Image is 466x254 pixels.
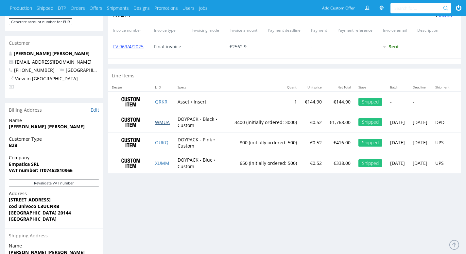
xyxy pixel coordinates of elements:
td: - [409,91,431,112]
span: Address [9,190,99,197]
td: - [386,91,409,112]
span: [GEOGRAPHIC_DATA] [60,67,112,73]
td: [DATE] [409,153,431,173]
strong: [GEOGRAPHIC_DATA] 20144 [9,210,71,216]
td: €0.52 [301,153,326,173]
div: Line Items [108,69,461,83]
th: Deadline [409,83,431,91]
span: Description [417,28,438,33]
a: Promotions [154,5,178,11]
a: Edit [91,107,99,113]
td: 650 (initially ordered: 500) [231,153,301,173]
th: Unit price [301,83,326,91]
td: [DATE] [386,112,409,133]
span: Invoice amount [230,28,257,33]
td: [DATE] [386,133,409,153]
span: Name [9,243,99,249]
th: Specs [174,83,231,91]
div: Shipped [358,98,382,106]
span: Company [9,154,99,161]
div: Shipped [358,139,382,147]
td: [DATE] [409,112,431,133]
td: DPD [431,112,453,133]
img: ico-item-custom-a8f9c3db6a5631ce2f509e228e8b95abde266dc4376634de7b166047de09ff05.png [114,94,147,110]
span: Invoice number [113,28,144,33]
button: Generate account number for EUR [9,18,72,25]
strong: [PERSON_NAME] [PERSON_NAME] [9,123,85,130]
a: Shipments [107,5,129,11]
button: Revalidate VAT number [9,180,99,186]
a: QRKR [155,99,167,105]
td: [DATE] [386,153,409,173]
td: Asset • Insert [174,91,231,112]
td: UPS [431,153,453,173]
img: ico-item-custom-a8f9c3db6a5631ce2f509e228e8b95abde266dc4376634de7b166047de09ff05.png [114,135,147,151]
span: Payment deadline [268,28,301,33]
span: Invoicing mode [192,28,219,33]
span: - [192,44,219,49]
strong: B2B [9,142,17,148]
p: €416.00 [330,139,351,146]
a: Jobs [199,5,208,11]
span: Payment reference [337,28,372,33]
th: Shipment [431,83,453,91]
div: Shipped [358,159,382,167]
a: Users [182,5,195,11]
a: OUKQ [155,139,168,146]
td: [DATE] [409,133,431,153]
a: Offers [90,5,102,11]
th: Design [108,83,151,91]
img: ico-item-custom-a8f9c3db6a5631ce2f509e228e8b95abde266dc4376634de7b166047de09ff05.png [114,114,147,131]
p: €144.90 [330,99,351,105]
td: DOYPACK - Black • Custom [174,112,231,133]
a: View in [GEOGRAPHIC_DATA] [15,75,78,82]
strong: VAT number: IT07462810966 [9,167,73,173]
a: Shipped [37,5,53,11]
td: DOYPACK - Blue • Custom [174,153,231,173]
td: €0.52 [301,112,326,133]
a: Add Custom Offer [319,3,358,13]
a: Production [10,5,32,11]
strong: [GEOGRAPHIC_DATA] [9,216,57,222]
th: Net Total [326,83,354,91]
strong: Empatica SRL [9,161,39,167]
a: XUMM [155,160,169,166]
div: Customer [5,36,103,50]
div: Sent [383,44,399,49]
strong: [STREET_ADDRESS] [9,197,51,203]
span: Customer Type [9,136,99,142]
a: Orders [71,5,85,11]
th: Quant. [231,83,301,91]
a: DTP [58,5,66,11]
td: €144.90 [301,91,326,112]
td: 800 (initially ordered: 500) [231,133,301,153]
a: FV 969/4/2025 [113,43,144,50]
strong: cod univoco C3UCNRB [9,203,59,209]
span: Invoice type [154,28,181,33]
td: €0.52 [301,133,326,153]
div: Shipped [358,118,382,126]
td: 3400 (initially ordered: 3000) [231,112,301,133]
span: € 2562.9 [230,43,247,50]
span: Invoice email [383,28,407,33]
th: Batch [386,83,409,91]
a: Designs [133,5,150,11]
a: WMUA [155,119,170,125]
th: LIID [151,83,174,91]
td: UPS [431,133,453,153]
input: Search for... [394,3,444,13]
div: Shipping Address [5,228,103,243]
th: Stage [354,83,386,91]
span: Final invoice [154,44,181,49]
a: [EMAIL_ADDRESS][DOMAIN_NAME] [15,59,92,65]
span: Name [9,117,99,124]
td: 1 [231,91,301,112]
td: DOYPACK - Pink • Custom [174,133,231,153]
img: ico-item-custom-a8f9c3db6a5631ce2f509e228e8b95abde266dc4376634de7b166047de09ff05.png [114,155,147,171]
p: €338.00 [330,160,351,167]
span: [PHONE_NUMBER] [9,67,55,73]
div: Billing Address [5,103,103,117]
p: €1,768.00 [330,119,351,126]
span: Payment [311,28,327,33]
span: - [311,44,327,49]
